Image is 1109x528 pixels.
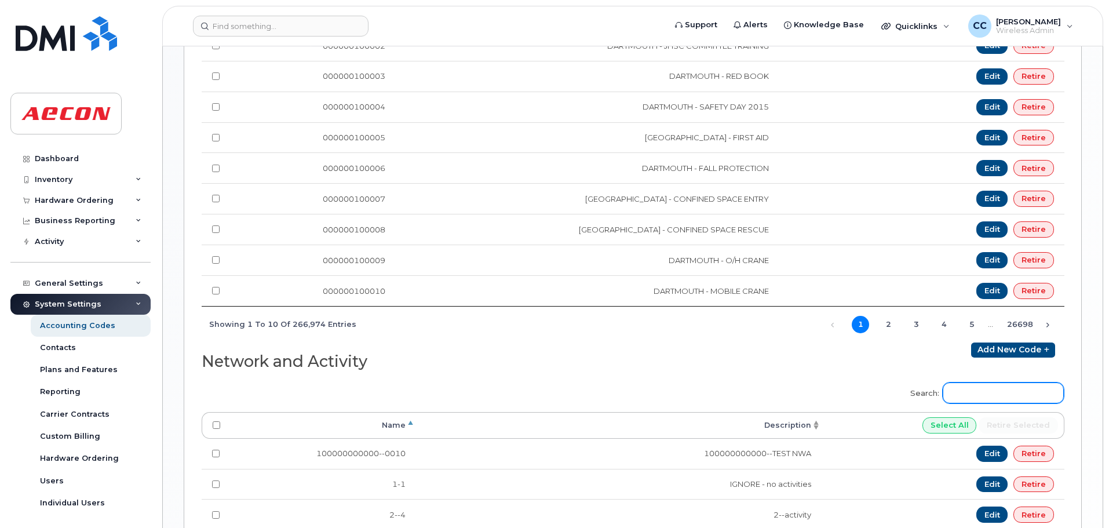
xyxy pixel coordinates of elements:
[996,17,1061,26] span: [PERSON_NAME]
[852,316,869,333] a: 1
[976,68,1008,85] a: Edit
[1013,68,1054,85] a: Retire
[231,214,396,245] td: 000000100008
[976,99,1008,115] a: Edit
[231,92,396,122] td: 000000100004
[416,439,822,469] td: 100000000000--TEST NWA
[193,16,369,37] input: Find something...
[976,191,1008,207] a: Edit
[396,245,779,275] td: DARTMOUTH - O/H CRANE
[873,14,958,38] div: Quicklinks
[416,412,822,439] th: Description: activate to sort column ascending
[396,183,779,214] td: [GEOGRAPHIC_DATA] - CONFINED SPACE ENTRY
[922,417,977,434] input: Select All
[231,152,396,183] td: 000000100006
[202,353,623,370] h2: Network and Activity
[971,343,1055,358] a: Add new code
[1013,507,1054,523] a: Retire
[202,314,356,334] div: Showing 1 to 10 of 266,974 entries
[976,476,1008,493] a: Edit
[231,61,396,92] td: 000000100003
[1013,99,1054,115] a: Retire
[1059,478,1100,519] iframe: Messenger Launcher
[396,275,779,306] td: DARTMOUTH - MOBILE CRANE
[976,283,1008,299] a: Edit
[231,412,416,439] th: Name: activate to sort column descending
[980,319,1001,329] span: …
[976,160,1008,176] a: Edit
[880,316,897,333] a: 2
[943,383,1064,403] input: Search:
[231,245,396,275] td: 000000100009
[903,375,1064,407] label: Search:
[1013,476,1054,493] a: Retire
[396,152,779,183] td: DARTMOUTH - FALL PROTECTION
[416,469,822,500] td: IGNORE - no activities
[231,183,396,214] td: 000000100007
[794,19,864,31] span: Knowledge Base
[231,439,416,469] td: 100000000000--0010
[667,13,725,37] a: Support
[685,19,717,31] span: Support
[976,507,1008,523] a: Edit
[743,19,768,31] span: Alerts
[1013,446,1054,462] a: Retire
[1013,252,1054,268] a: Retire
[963,316,980,333] a: 5
[231,122,396,153] td: 000000100005
[976,130,1008,146] a: Edit
[1013,283,1054,299] a: Retire
[976,446,1008,462] a: Edit
[973,19,987,33] span: CC
[976,252,1008,268] a: Edit
[231,275,396,306] td: 000000100010
[396,214,779,245] td: [GEOGRAPHIC_DATA] - CONFINED SPACE RESCUE
[396,92,779,122] td: DARTMOUTH - SAFETY DAY 2015
[396,61,779,92] td: DARTMOUTH - RED BOOK
[907,316,925,333] a: 3
[1013,191,1054,207] a: Retire
[1013,221,1054,238] a: Retire
[396,122,779,153] td: [GEOGRAPHIC_DATA] - FIRST AID
[1013,160,1054,176] a: Retire
[824,316,841,334] a: Previous
[1011,316,1028,333] a: 26698
[725,13,776,37] a: Alerts
[976,221,1008,238] a: Edit
[960,14,1081,38] div: Cora Cavada
[996,26,1061,35] span: Wireless Admin
[231,469,416,500] td: 1-1
[1039,316,1056,334] a: Next
[935,316,953,333] a: 4
[776,13,872,37] a: Knowledge Base
[895,21,937,31] span: Quicklinks
[1013,130,1054,146] a: Retire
